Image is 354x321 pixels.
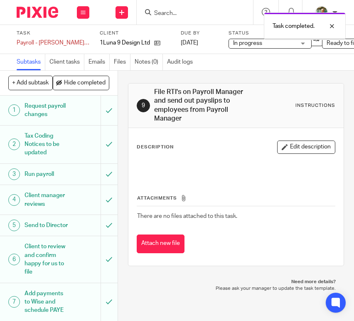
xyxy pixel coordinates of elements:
button: Hide completed [53,76,109,90]
label: Client [100,30,172,37]
div: Payroll - [PERSON_NAME] 9 - Last Day [17,39,89,47]
img: Photo2.jpg [315,6,328,19]
div: 3 [8,168,20,180]
p: Please ask your manager to update the task template. [136,285,336,292]
h1: Client to review and confirm happy for us to file [25,240,70,278]
a: Client tasks [49,54,84,70]
span: [DATE] [181,40,198,46]
span: In progress [233,40,262,46]
a: Subtasks [17,54,45,70]
div: 6 [8,254,20,265]
p: Task completed. [273,22,315,30]
button: Attach new file [137,235,184,253]
div: 4 [8,194,20,206]
div: 9 [137,99,150,112]
span: There are no files attached to this task. [137,213,237,219]
p: Need more details? [136,279,336,285]
div: 1 [8,104,20,116]
h1: Request payroll changes [25,100,70,121]
img: Pixie [17,7,58,18]
h1: Send to Director [25,219,70,232]
h1: File RTI's on Payroll Manager and send out payslips to employees from Payroll Manager [154,88,253,123]
h1: Client manager reviews [25,189,70,210]
p: Description [137,144,174,151]
div: 2 [8,138,20,150]
a: Audit logs [167,54,197,70]
a: Files [114,54,130,70]
label: Task [17,30,89,37]
span: Attachments [137,196,177,200]
a: Notes (0) [135,54,163,70]
div: 5 [8,220,20,231]
input: Search [153,10,228,17]
h1: Run payroll [25,168,70,180]
p: 1Luna 9 Design Ltd [100,39,150,47]
a: Emails [88,54,110,70]
div: Instructions [295,102,335,109]
span: Hide completed [64,80,106,86]
button: Edit description [277,141,335,154]
div: Payroll - Luna 9 - Last Day [17,39,89,47]
h1: Tax Coding Notices to be updated [25,130,70,159]
div: 7 [8,296,20,308]
button: + Add subtask [8,76,53,90]
h1: Add payments to Wise and schedule PAYE [25,287,70,317]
